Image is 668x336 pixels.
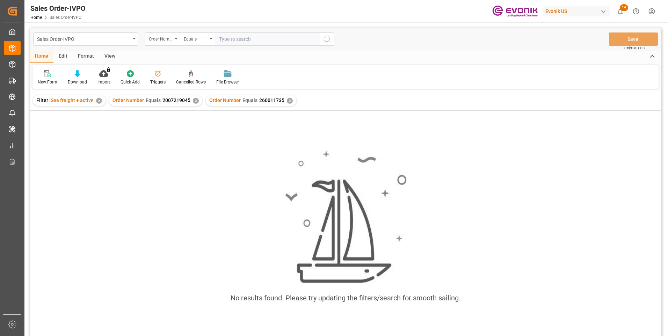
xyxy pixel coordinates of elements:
[215,32,320,46] input: Type to search
[543,6,610,16] div: Evonik US
[99,51,121,63] div: View
[620,4,628,11] span: 14
[162,97,190,103] span: 2007219045
[209,97,241,103] span: Order Number
[231,293,460,303] div: No results found. Please try updating the filters/search for smooth sailing.
[33,32,138,46] button: open menu
[628,3,644,19] button: Help Center
[624,45,645,51] span: Ctrl/CMD + S
[30,15,42,20] a: Home
[30,51,53,63] div: Home
[73,51,99,63] div: Format
[259,97,284,103] span: 260011735
[149,34,173,42] div: Order Number
[284,150,407,284] img: smooth_sailing.jpeg
[184,34,208,42] div: Equals
[193,98,199,104] div: ✕
[543,5,612,18] button: Evonik US
[492,5,538,17] img: Evonik-brand-mark-Deep-Purple-RGB.jpeg_1700498283.jpeg
[180,32,215,46] button: open menu
[112,97,144,103] span: Order Number
[320,32,334,46] button: search button
[53,51,73,63] div: Edit
[242,97,257,103] span: Equals
[176,79,206,85] div: Cancelled Rows
[146,97,161,103] span: Equals
[287,98,293,104] div: ✕
[38,79,57,85] div: New Form
[121,79,140,85] div: Quick Add
[51,97,94,103] span: Sea freight + active
[30,3,86,14] div: Sales Order-IVPO
[612,3,628,19] button: show 14 new notifications
[37,34,130,43] div: Sales Order-IVPO
[36,97,51,103] span: Filter :
[96,98,102,104] div: ✕
[609,32,658,46] button: Save
[216,79,239,85] div: File Browser
[68,79,87,85] div: Download
[150,79,166,85] div: Triggers
[145,32,180,46] button: open menu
